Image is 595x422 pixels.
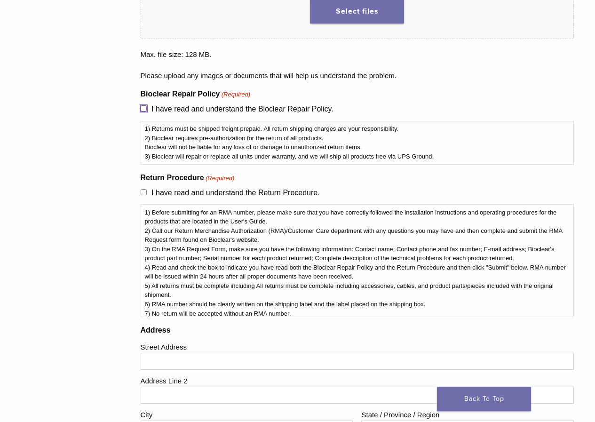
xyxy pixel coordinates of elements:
[141,340,574,353] label: Street Address
[141,64,574,81] div: Please upload any images or documents that will help us understand the problem.
[141,88,574,100] legend: Bioclear Repair Policy
[141,374,574,387] label: Address Line 2
[141,325,574,336] legend: Address
[141,121,574,165] div: 1) Returns must be shipped freight prepaid. All return shipping charges are your responsibility. ...
[151,189,320,197] label: I have read and understand the Return Procedure.
[437,387,531,411] a: Back To Top
[221,90,250,99] span: (Required)
[361,407,574,421] label: State / Province / Region
[141,43,574,60] span: Max. file size: 128 MB.
[141,204,574,317] div: 1) Before submitting for an RMA number, please make sure that you have correctly followed the ins...
[151,105,333,113] label: I have read and understand the Bioclear Repair Policy.
[205,174,234,183] span: (Required)
[141,407,353,421] label: City
[141,172,574,183] legend: Return Procedure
